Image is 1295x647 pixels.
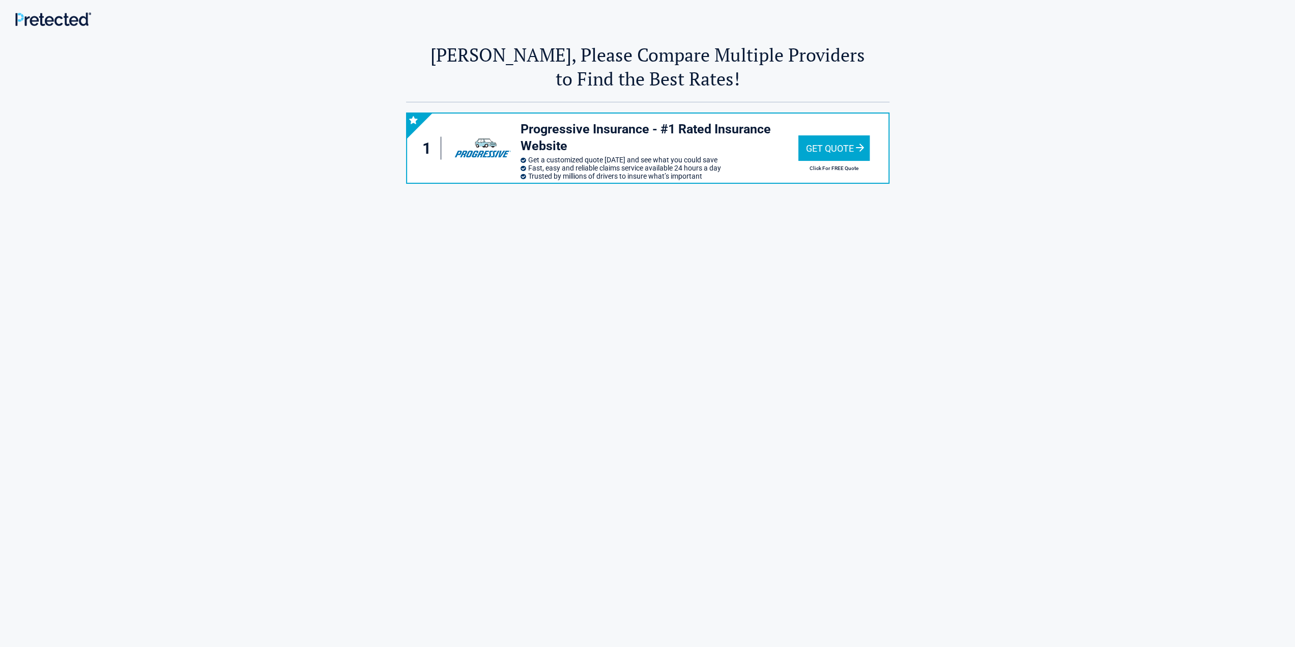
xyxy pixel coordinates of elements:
[450,132,515,164] img: progressive's logo
[798,165,870,171] h2: Click For FREE Quote
[417,137,442,160] div: 1
[406,43,889,91] h2: [PERSON_NAME], Please Compare Multiple Providers to Find the Best Rates!
[521,172,798,180] li: Trusted by millions of drivers to insure what’s important
[521,121,798,154] h3: Progressive Insurance - #1 Rated Insurance Website
[521,156,798,164] li: Get a customized quote [DATE] and see what you could save
[521,164,798,172] li: Fast, easy and reliable claims service available 24 hours a day
[15,12,91,26] img: Main Logo
[798,135,870,161] div: Get Quote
